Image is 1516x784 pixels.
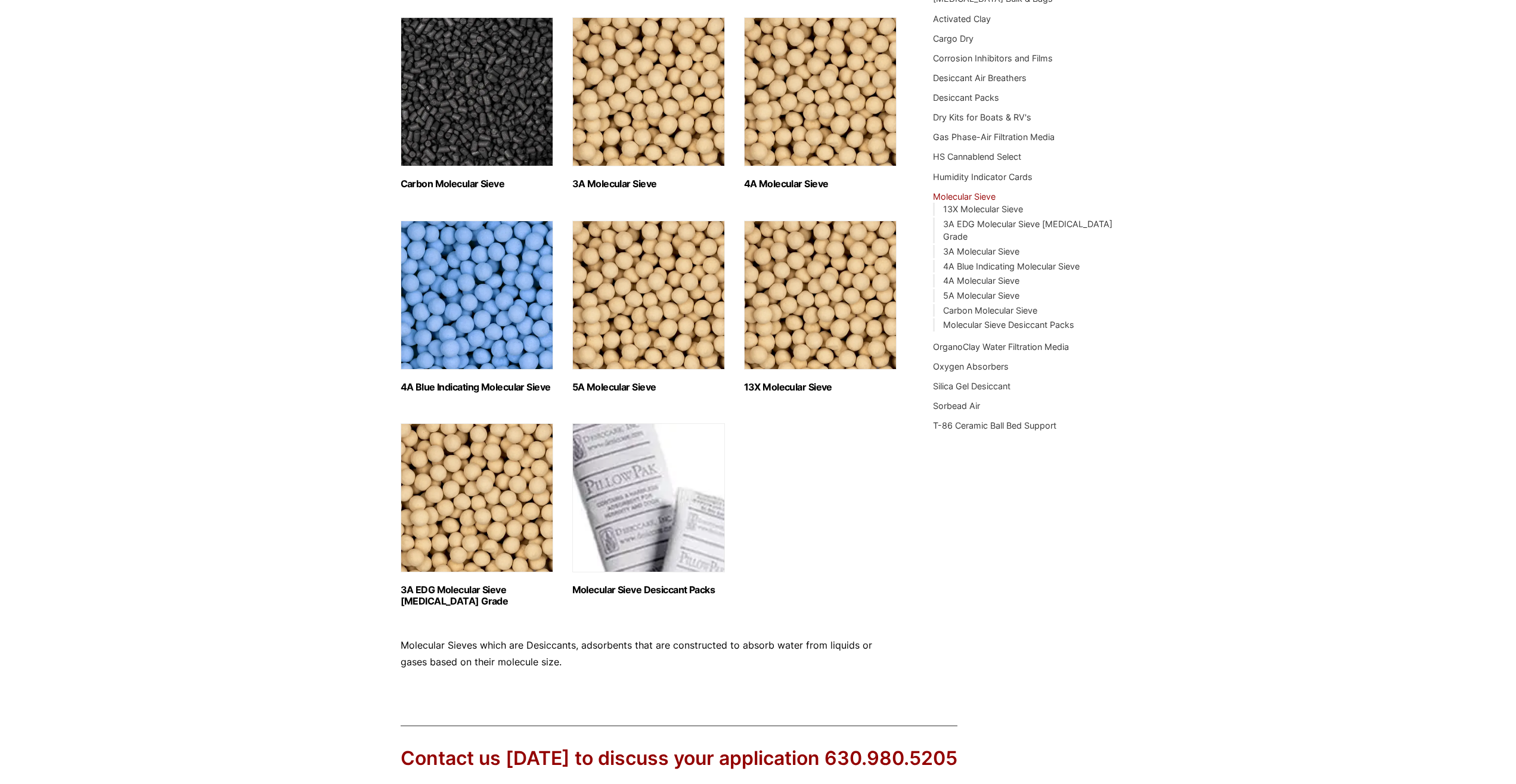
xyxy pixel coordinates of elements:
[572,17,725,190] a: Visit product category 3A Molecular Sieve
[933,112,1031,122] a: Dry Kits for Boats & RV's
[744,382,897,393] h2: 13X Molecular Sieve
[401,584,553,607] h2: 3A EDG Molecular Sieve [MEDICAL_DATA] Grade
[744,221,897,370] img: 13X Molecular Sieve
[933,420,1056,430] a: T-86 Ceramic Ball Bed Support
[401,637,898,670] p: Molecular Sieves which are Desiccants, adsorbents that are constructed to absorb water from liqui...
[943,204,1023,214] a: 13X Molecular Sieve
[933,14,991,24] a: Activated Clay
[572,178,725,190] h2: 3A Molecular Sieve
[744,178,897,190] h2: 4A Molecular Sieve
[401,221,553,370] img: 4A Blue Indicating Molecular Sieve
[933,92,999,103] a: Desiccant Packs
[401,423,553,607] a: Visit product category 3A EDG Molecular Sieve Ethanol Grade
[401,221,553,393] a: Visit product category 4A Blue Indicating Molecular Sieve
[401,745,957,772] div: Contact us [DATE] to discuss your application 630.980.5205
[933,132,1055,142] a: Gas Phase-Air Filtration Media
[933,73,1027,83] a: Desiccant Air Breathers
[744,17,897,190] a: Visit product category 4A Molecular Sieve
[943,246,1019,256] a: 3A Molecular Sieve
[572,221,725,393] a: Visit product category 5A Molecular Sieve
[744,17,897,166] img: 4A Molecular Sieve
[943,305,1037,315] a: Carbon Molecular Sieve
[943,290,1019,300] a: 5A Molecular Sieve
[572,221,725,370] img: 5A Molecular Sieve
[401,423,553,572] img: 3A EDG Molecular Sieve Ethanol Grade
[572,17,725,166] img: 3A Molecular Sieve
[943,219,1112,242] a: 3A EDG Molecular Sieve [MEDICAL_DATA] Grade
[933,53,1053,63] a: Corrosion Inhibitors and Films
[943,275,1019,286] a: 4A Molecular Sieve
[572,423,725,572] img: Molecular Sieve Desiccant Packs
[572,423,725,596] a: Visit product category Molecular Sieve Desiccant Packs
[401,17,553,166] img: Carbon Molecular Sieve
[933,33,974,44] a: Cargo Dry
[933,172,1033,182] a: Humidity Indicator Cards
[401,17,553,190] a: Visit product category Carbon Molecular Sieve
[933,151,1021,162] a: HS Cannablend Select
[572,584,725,596] h2: Molecular Sieve Desiccant Packs
[933,381,1010,391] a: Silica Gel Desiccant
[933,342,1069,352] a: OrganoClay Water Filtration Media
[572,382,725,393] h2: 5A Molecular Sieve
[401,382,553,393] h2: 4A Blue Indicating Molecular Sieve
[933,361,1009,371] a: Oxygen Absorbers
[401,178,553,190] h2: Carbon Molecular Sieve
[943,261,1080,271] a: 4A Blue Indicating Molecular Sieve
[744,221,897,393] a: Visit product category 13X Molecular Sieve
[933,191,996,202] a: Molecular Sieve
[933,401,980,411] a: Sorbead Air
[943,320,1074,330] a: Molecular Sieve Desiccant Packs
